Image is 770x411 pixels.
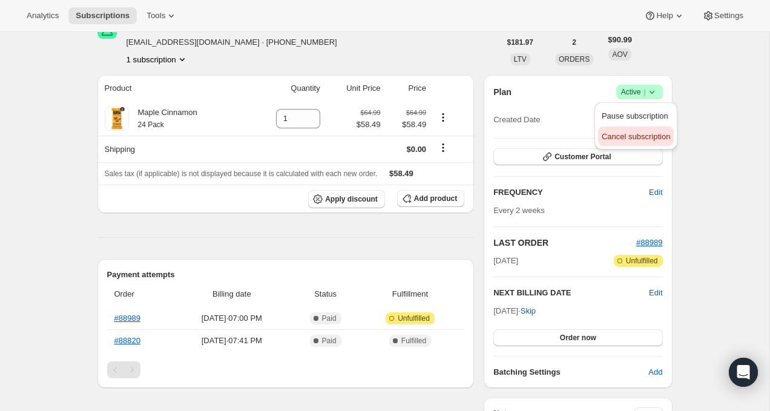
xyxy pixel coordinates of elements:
button: Customer Portal [493,148,662,165]
span: Unfulfilled [626,256,658,266]
span: Analytics [27,11,59,21]
span: [DATE] · 07:00 PM [176,312,288,324]
span: $58.49 [388,119,427,131]
span: Every 2 weeks [493,206,545,215]
span: Paid [322,336,337,346]
span: Billing date [176,288,288,300]
nav: Pagination [107,361,465,378]
span: Created Date [493,114,540,126]
span: [DATE] · [493,306,536,315]
span: Unfulfilled [398,314,430,323]
button: Order now [493,329,662,346]
span: Settings [714,11,743,21]
th: Shipping [97,136,249,162]
small: $64.99 [360,109,380,116]
button: $181.97 [500,34,541,51]
button: Subscriptions [68,7,137,24]
span: Customer Portal [554,152,611,162]
span: AOV [612,50,627,59]
span: | [643,87,645,97]
th: Product [97,75,249,102]
div: Maple Cinnamon [129,107,197,131]
h2: NEXT BILLING DATE [493,287,649,299]
th: Price [384,75,430,102]
span: $181.97 [507,38,533,47]
a: #88989 [636,238,662,247]
button: Shipping actions [433,141,453,154]
button: Apply discount [308,190,385,208]
img: product img [105,107,129,131]
span: Order now [560,333,596,343]
button: Skip [513,301,543,321]
span: $58.49 [389,169,413,178]
span: Fulfillment [363,288,457,300]
button: Cancel subscription [598,127,674,146]
span: LTV [514,55,527,64]
span: Cancel subscription [602,132,670,141]
button: #88989 [636,237,662,249]
span: Apply discount [325,194,378,204]
button: Edit [642,183,670,202]
span: Help [656,11,673,21]
button: Tools [139,7,185,24]
span: Subscriptions [76,11,130,21]
span: Sales tax (if applicable) is not displayed because it is calculated with each new order. [105,169,378,178]
span: [DATE] [493,255,518,267]
span: $58.49 [357,119,381,131]
small: $64.99 [406,109,426,116]
span: $0.00 [407,145,427,154]
button: Analytics [19,7,66,24]
button: Help [637,7,692,24]
span: [EMAIL_ADDRESS][DOMAIN_NAME] · [PHONE_NUMBER] [127,36,347,48]
a: #88820 [114,336,140,345]
span: 2 [572,38,576,47]
h6: Batching Settings [493,366,648,378]
div: Open Intercom Messenger [729,358,758,387]
span: Tools [146,11,165,21]
span: Fulfilled [401,336,426,346]
th: Order [107,281,173,307]
h2: Payment attempts [107,269,465,281]
h2: LAST ORDER [493,237,636,249]
button: Settings [695,7,751,24]
small: 24 Pack [138,120,164,129]
button: Edit [649,287,662,299]
span: $90.99 [608,34,632,46]
th: Quantity [249,75,324,102]
button: Product actions [127,53,188,65]
h2: FREQUENCY [493,186,649,199]
button: Add product [397,190,464,207]
span: Paid [322,314,337,323]
span: Skip [521,305,536,317]
span: Active [621,86,658,98]
span: ORDERS [559,55,590,64]
button: 2 [565,34,584,51]
th: Unit Price [324,75,384,102]
span: Pause subscription [602,111,668,120]
button: Add [641,363,670,382]
button: Pause subscription [598,106,674,125]
span: Status [295,288,355,300]
span: [DATE] · 07:41 PM [176,335,288,347]
span: Add [648,366,662,378]
button: Product actions [433,111,453,124]
h2: Plan [493,86,512,98]
span: Add product [414,194,457,203]
span: Edit [649,186,662,199]
a: #88989 [114,314,140,323]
